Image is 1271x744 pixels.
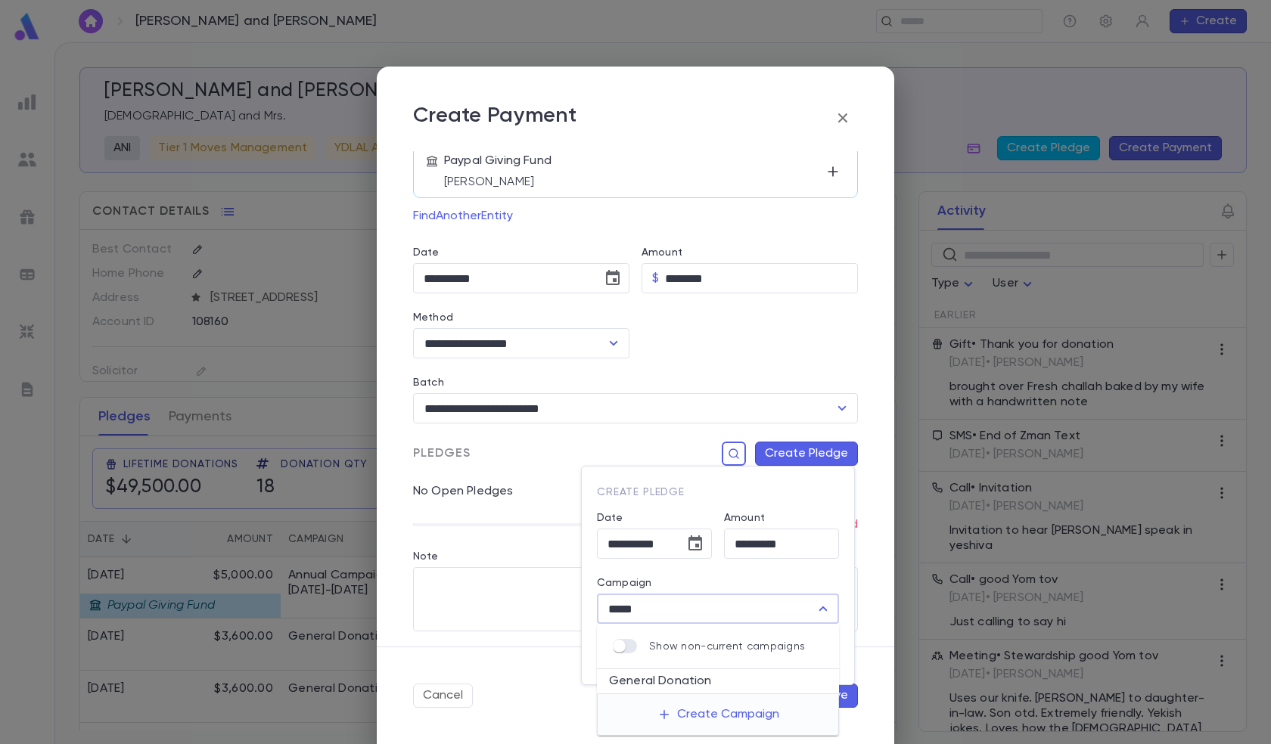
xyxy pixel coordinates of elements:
button: Choose date, selected date is Sep 25, 2025 [680,529,710,559]
label: Amount [724,512,765,524]
p: Show non-current campaigns [649,640,805,653]
label: Date [597,512,712,524]
span: Create Pledge [597,487,685,498]
button: Create Campaign [645,700,791,729]
label: Campaign [597,577,651,589]
button: Close [813,598,834,619]
li: General Donation [597,669,839,693]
